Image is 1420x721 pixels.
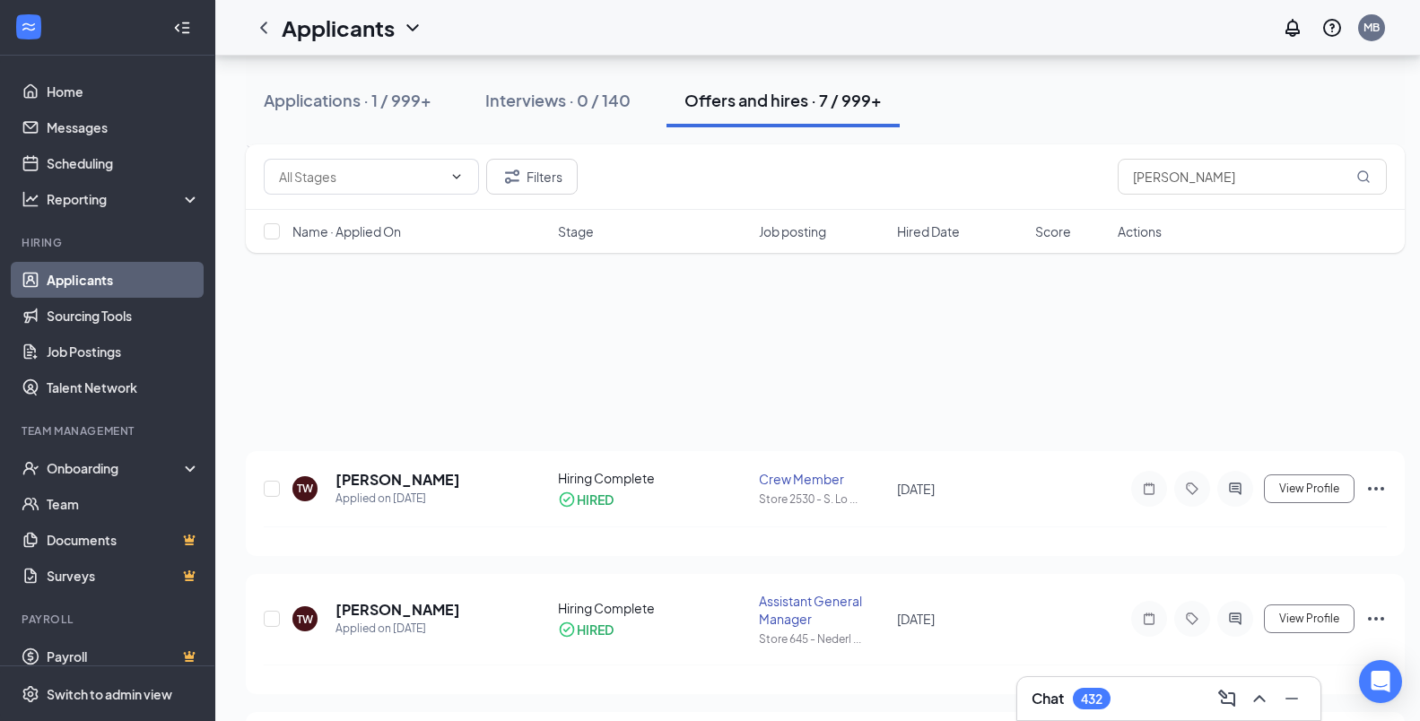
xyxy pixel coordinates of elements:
svg: MagnifyingGlass [1356,169,1371,184]
div: Hiring Complete [558,469,749,487]
svg: ActiveChat [1224,612,1246,626]
div: TW [297,612,313,627]
a: Messages [47,109,200,145]
div: MB [1363,20,1380,35]
a: SurveysCrown [47,558,200,594]
svg: Filter [501,166,523,187]
button: View Profile [1264,474,1355,503]
svg: Settings [22,685,39,703]
div: Switch to admin view [47,685,172,703]
div: Store 645 - Nederl ... [759,631,886,647]
a: Scheduling [47,145,200,181]
div: Offers and hires · 7 / 999+ [684,89,882,111]
h3: Chat [1032,689,1064,708]
span: Actions [1118,222,1162,240]
a: Job Postings [47,334,200,369]
svg: CheckmarkCircle [558,621,576,638]
svg: ComposeMessage [1216,688,1238,709]
svg: ChevronDown [402,17,423,39]
svg: Ellipses [1365,478,1387,499]
svg: Tag [1181,482,1203,496]
svg: Ellipses [1365,608,1387,630]
svg: WorkstreamLogo [20,18,38,36]
div: Store 2530 - S. Lo ... [759,491,886,507]
span: [DATE] [897,611,935,627]
div: HIRED [577,621,614,638]
div: 432 [1081,691,1102,707]
span: Stage [558,222,594,240]
div: Applied on [DATE] [335,490,460,508]
div: Payroll [22,612,196,627]
svg: ActiveChat [1224,482,1246,496]
button: ComposeMessage [1213,684,1241,713]
svg: Notifications [1282,17,1303,39]
a: Sourcing Tools [47,298,200,334]
a: DocumentsCrown [47,522,200,558]
div: TW [297,481,313,496]
span: View Profile [1279,612,1339,625]
a: Applicants [47,262,200,298]
div: Applications · 1 / 999+ [264,89,431,111]
span: Hired Date [897,222,960,240]
svg: CheckmarkCircle [558,491,576,508]
button: View Profile [1264,604,1355,633]
div: Onboarding [47,459,185,477]
svg: UserCheck [22,459,39,477]
svg: Note [1138,482,1160,496]
a: Team [47,486,200,522]
svg: Tag [1181,612,1203,626]
div: Applied on [DATE] [335,620,460,638]
svg: ChevronUp [1249,688,1270,709]
svg: Analysis [22,190,39,208]
div: Hiring [22,235,196,250]
div: HIRED [577,491,614,508]
div: Interviews · 0 / 140 [485,89,631,111]
button: ChevronUp [1245,684,1274,713]
svg: ChevronDown [449,169,464,184]
button: Minimize [1277,684,1306,713]
div: Reporting [47,190,201,208]
svg: Minimize [1281,688,1302,709]
input: Search in offers and hires [1118,159,1387,195]
div: Open Intercom Messenger [1359,660,1402,703]
h1: Applicants [282,13,395,43]
a: PayrollCrown [47,638,200,674]
div: Assistant General Manager [759,592,886,628]
svg: Collapse [173,19,191,37]
svg: ChevronLeft [253,17,274,39]
svg: Note [1138,612,1160,626]
span: [DATE] [897,481,935,497]
div: Team Management [22,423,196,439]
a: Home [47,74,200,109]
span: Score [1035,222,1071,240]
span: View Profile [1279,482,1339,495]
input: All Stages [279,167,442,187]
a: Talent Network [47,369,200,405]
svg: QuestionInfo [1321,17,1343,39]
span: Name · Applied On [292,222,401,240]
div: Crew Member [759,470,886,488]
h5: [PERSON_NAME] [335,470,460,490]
h5: [PERSON_NAME] [335,600,460,620]
button: Filter Filters [486,159,578,195]
div: Hiring Complete [558,599,749,617]
span: Job posting [759,222,826,240]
